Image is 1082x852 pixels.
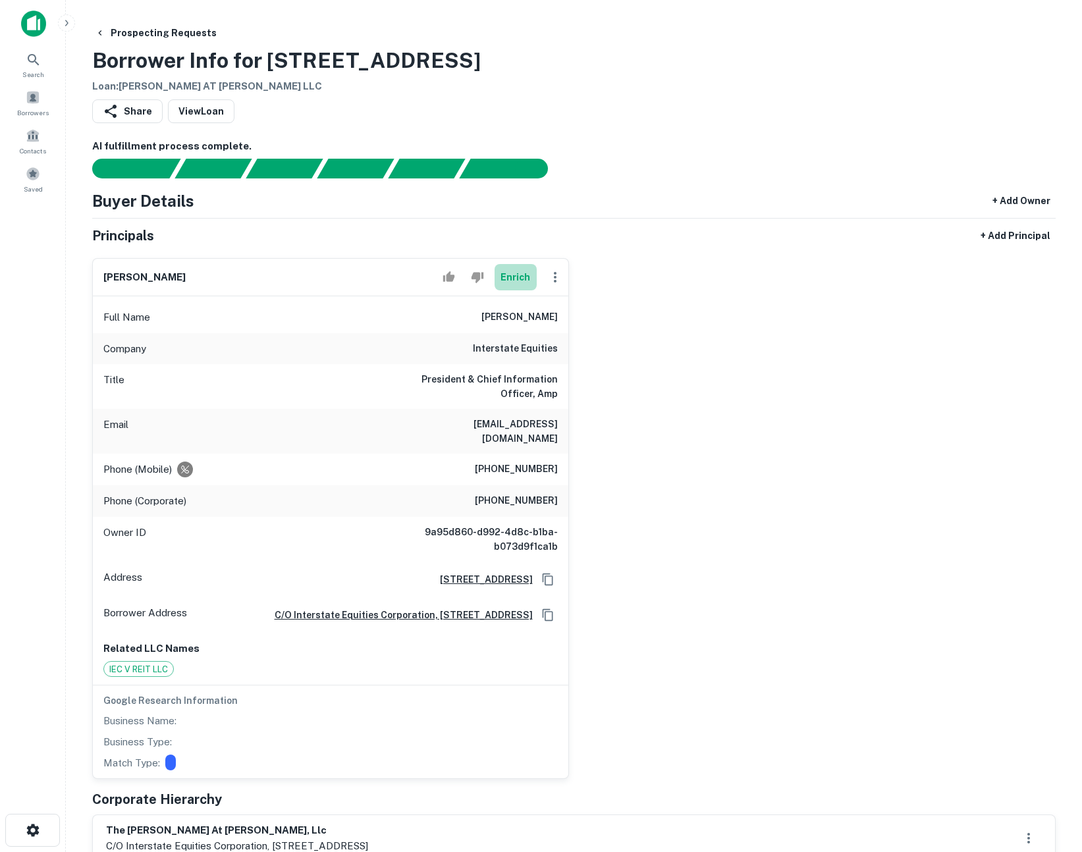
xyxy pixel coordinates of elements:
p: Phone (Mobile) [103,462,172,477]
a: Borrowers [4,85,62,120]
img: capitalize-icon.png [21,11,46,37]
h6: Loan : [PERSON_NAME] AT [PERSON_NAME] LLC [92,79,481,94]
button: + Add Owner [987,189,1056,213]
p: Phone (Corporate) [103,493,186,509]
iframe: Chat Widget [1016,747,1082,810]
a: c/o interstate equities corporation, [STREET_ADDRESS] [264,608,533,622]
p: Email [103,417,128,446]
p: Related LLC Names [103,641,558,656]
button: Reject [466,264,489,290]
a: Search [4,47,62,82]
h6: the [PERSON_NAME] at [PERSON_NAME], llc [106,823,368,838]
span: IEC V REIT LLC [104,663,173,676]
a: Contacts [4,123,62,159]
h6: [PERSON_NAME] [481,309,558,325]
button: Copy Address [538,605,558,625]
h6: AI fulfillment process complete. [92,139,1056,154]
h5: Principals [92,226,154,246]
h6: [EMAIL_ADDRESS][DOMAIN_NAME] [400,417,558,446]
p: Full Name [103,309,150,325]
a: [STREET_ADDRESS] [429,572,533,587]
p: Business Type: [103,734,172,750]
button: Accept [437,264,460,290]
p: Title [103,372,124,401]
span: Search [22,69,44,80]
p: Address [103,570,142,589]
h6: [PHONE_NUMBER] [475,493,558,509]
h6: Google Research Information [103,693,558,708]
p: Owner ID [103,525,146,554]
span: Saved [24,184,43,194]
h4: Buyer Details [92,189,194,213]
h6: [PHONE_NUMBER] [475,462,558,477]
span: Borrowers [17,107,49,118]
div: Requests to not be contacted at this number [177,462,193,477]
p: Business Name: [103,713,176,729]
p: Borrower Address [103,605,187,625]
h6: President & Chief Information Officer, Amp [400,372,558,401]
div: AI fulfillment process complete. [460,159,564,178]
button: Enrich [495,264,537,290]
a: Saved [4,161,62,197]
h6: interstate equities [473,341,558,357]
h6: 9a95d860-d992-4d8c-b1ba-b073d9f1ca1b [400,525,558,554]
div: Your request is received and processing... [175,159,252,178]
p: Match Type: [103,755,160,771]
button: Share [92,99,163,123]
a: ViewLoan [168,99,234,123]
button: Copy Address [538,570,558,589]
h3: Borrower Info for [STREET_ADDRESS] [92,45,481,76]
h5: Corporate Hierarchy [92,789,222,809]
p: Company [103,341,146,357]
div: Principals found, AI now looking for contact information... [317,159,394,178]
h6: [PERSON_NAME] [103,270,186,285]
div: Documents found, AI parsing details... [246,159,323,178]
button: Prospecting Requests [90,21,222,45]
div: Principals found, still searching for contact information. This may take time... [388,159,465,178]
div: Sending borrower request to AI... [76,159,175,178]
button: + Add Principal [975,224,1056,248]
span: Contacts [20,146,46,156]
